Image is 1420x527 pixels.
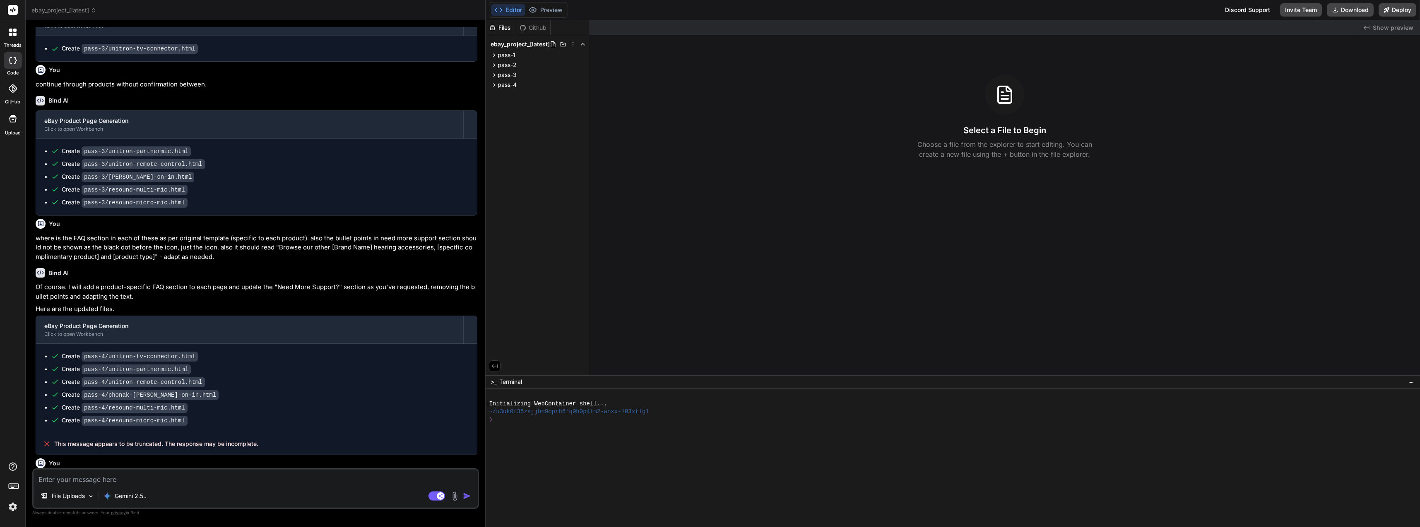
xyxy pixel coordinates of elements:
[82,364,191,374] code: pass-4/unitron-partnermic.html
[499,378,522,386] span: Terminal
[82,377,205,387] code: pass-4/unitron-remote-control.html
[111,510,126,515] span: privacy
[5,129,21,137] label: Upload
[82,146,191,156] code: pass-3/unitron-partnermic.html
[103,492,111,500] img: Gemini 2.5 Pro
[49,220,60,228] h6: You
[498,61,517,69] span: pass-2
[7,69,19,77] label: code
[1220,3,1275,17] div: Discord Support
[36,283,477,301] p: Of course. I will add a product-specific FAQ section to each page and update the "Need More Suppo...
[82,352,198,362] code: pass-4/unitron-tv-connector.html
[62,365,191,374] div: Create
[450,491,460,501] img: attachment
[62,352,198,361] div: Create
[36,316,463,343] button: eBay Product Page GenerationClick to open Workbench
[82,403,188,413] code: pass-4/resound-multi-mic.html
[82,198,188,208] code: pass-3/resound-micro-mic.html
[463,492,471,500] img: icon
[486,24,516,32] div: Files
[82,390,219,400] code: pass-4/phonak-[PERSON_NAME]-on-in.html
[1407,375,1415,388] button: −
[498,81,517,89] span: pass-4
[82,44,198,54] code: pass-3/unitron-tv-connector.html
[62,390,219,399] div: Create
[82,185,188,195] code: pass-3/resound-multi-mic.html
[48,269,69,277] h6: Bind AI
[62,160,205,168] div: Create
[82,172,194,182] code: pass-3/[PERSON_NAME]-on-in.html
[491,40,550,48] span: ebay_project_[latest]
[516,24,550,32] div: Github
[62,378,205,386] div: Create
[1379,3,1416,17] button: Deploy
[6,500,20,514] img: settings
[44,331,455,338] div: Click to open Workbench
[44,322,455,330] div: eBay Product Page Generation
[963,125,1046,136] h3: Select a File to Begin
[62,44,198,53] div: Create
[115,492,147,500] p: Gemini 2.5..
[36,111,463,138] button: eBay Product Page GenerationClick to open Workbench
[62,403,188,412] div: Create
[62,198,188,207] div: Create
[1280,3,1322,17] button: Invite Team
[49,66,60,74] h6: You
[498,71,517,79] span: pass-3
[62,172,194,181] div: Create
[1327,3,1374,17] button: Download
[912,139,1097,159] p: Choose a file from the explorer to start editing. You can create a new file using the + button in...
[491,378,497,386] span: >_
[31,6,96,14] span: ebay_project_[latest]
[498,51,515,59] span: pass-1
[54,440,258,448] span: This message appears to be truncated. The response may be incomplete.
[48,96,69,105] h6: Bind AI
[489,400,607,408] span: Initializing WebContainer shell...
[489,408,649,416] span: ~/u3uk0f35zsjjbn9cprh6fq9h0p4tm2-wnxx-103xflg1
[49,459,60,467] h6: You
[62,416,188,425] div: Create
[1409,378,1413,386] span: −
[4,42,22,49] label: threads
[62,185,188,194] div: Create
[82,416,188,426] code: pass-4/resound-micro-mic.html
[62,147,191,156] div: Create
[87,493,94,500] img: Pick Models
[44,126,455,132] div: Click to open Workbench
[1373,24,1413,32] span: Show preview
[491,4,525,16] button: Editor
[32,509,479,517] p: Always double-check its answers. Your in Bind
[36,234,477,262] p: where is the FAQ section in each of these as per original template (specific to each product). al...
[489,416,493,424] span: ❯
[525,4,566,16] button: Preview
[52,492,85,500] p: File Uploads
[36,304,477,314] p: Here are the updated files.
[5,98,20,105] label: GitHub
[44,117,455,125] div: eBay Product Page Generation
[82,159,205,169] code: pass-3/unitron-remote-control.html
[36,80,477,89] p: continue through products without confirmation between.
